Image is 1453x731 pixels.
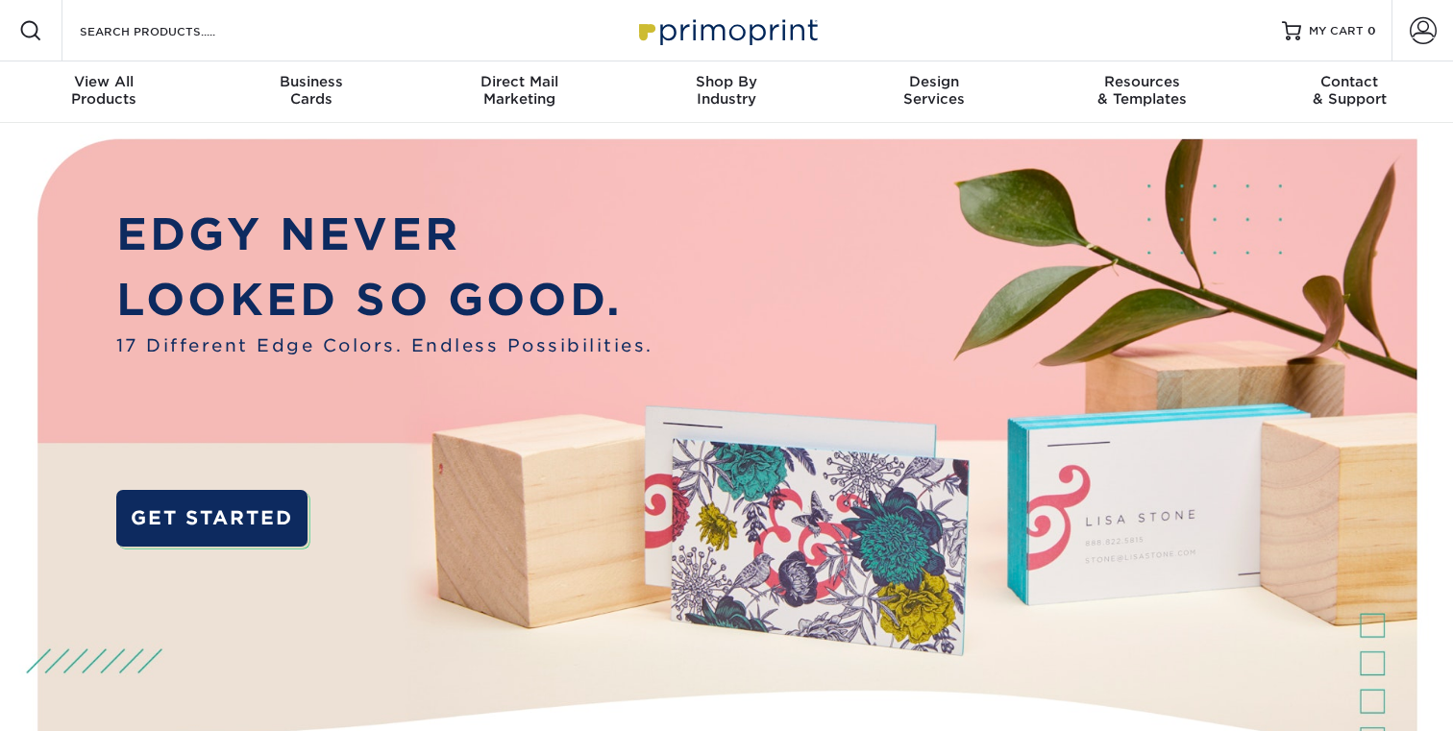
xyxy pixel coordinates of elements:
span: Contact [1245,73,1453,90]
span: Resources [1038,73,1245,90]
div: Industry [623,73,830,108]
div: Cards [208,73,415,108]
span: 17 Different Edge Colors. Endless Possibilities. [116,332,653,358]
p: LOOKED SO GOOD. [116,267,653,332]
span: Shop By [623,73,830,90]
a: Direct MailMarketing [415,61,623,123]
a: Shop ByIndustry [623,61,830,123]
span: MY CART [1309,23,1364,39]
a: BusinessCards [208,61,415,123]
span: Direct Mail [415,73,623,90]
a: GET STARTED [116,490,308,548]
span: Business [208,73,415,90]
div: & Templates [1038,73,1245,108]
div: Services [830,73,1038,108]
div: & Support [1245,73,1453,108]
a: DesignServices [830,61,1038,123]
img: Primoprint [630,10,823,51]
span: Design [830,73,1038,90]
div: Marketing [415,73,623,108]
span: 0 [1367,24,1376,37]
a: Contact& Support [1245,61,1453,123]
input: SEARCH PRODUCTS..... [78,19,265,42]
p: EDGY NEVER [116,202,653,267]
a: Resources& Templates [1038,61,1245,123]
